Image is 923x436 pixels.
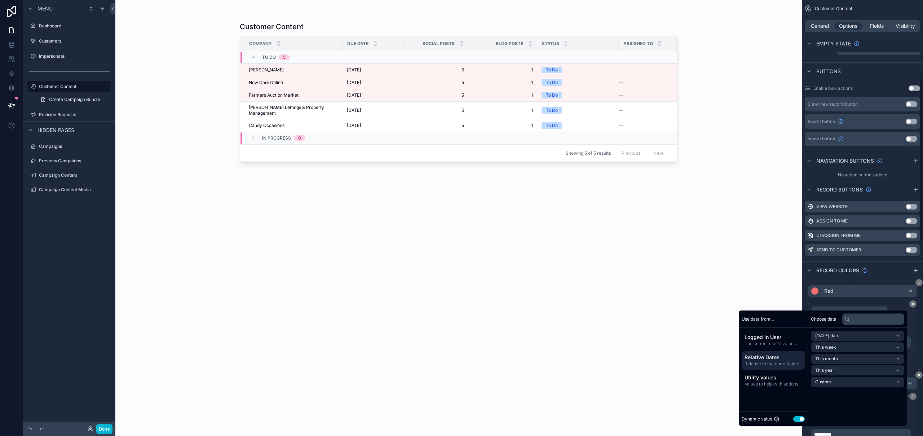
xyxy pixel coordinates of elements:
span: Import button [808,136,835,142]
a: Customers [27,35,111,47]
div: 5 [283,54,286,60]
a: Previous Campaigns [27,155,111,167]
span: In Progress [262,135,291,141]
span: Visibility [896,22,915,30]
a: Impersonate [27,50,111,62]
div: Show new record button [808,101,858,107]
span: Customer Content [815,6,852,12]
span: Logged in User [745,334,802,341]
label: Unassign From Me [816,233,861,238]
label: Impersonate [39,53,110,59]
label: Campaigns [39,144,110,149]
span: Dynamic value [742,416,772,422]
span: Status [542,41,559,47]
label: Customers [39,38,110,44]
span: Values to help with actions [745,381,802,387]
label: Campaign Content [39,172,110,178]
span: The current user's values [745,341,802,347]
span: Create Campaign Bundle [49,97,100,102]
label: Dashboard [39,23,110,29]
label: Send To Customer [816,247,861,253]
label: Campaign Content Media [39,187,110,193]
span: Buttons [816,68,841,75]
label: Assign To Me [816,218,848,224]
a: Dashboard [27,20,111,32]
span: Fields [870,22,884,30]
span: To Do [262,54,276,60]
span: Hidden pages [37,127,74,134]
span: Company [249,41,272,47]
span: Choose data [811,316,836,322]
span: Utility values [745,374,802,381]
span: Relative to the current date [745,361,802,367]
span: Use data from... [742,316,774,322]
span: Social Posts [423,41,455,47]
span: General [811,22,829,30]
a: Create Campaign Bundle [36,94,111,105]
span: Export button [808,119,835,124]
span: Record colors [816,267,859,274]
span: Relative Dates [745,354,802,361]
a: Campaign Content Media [27,184,111,195]
button: Done [96,424,112,434]
span: Record buttons [816,186,863,193]
label: Enable bulk actions [813,85,853,91]
span: Red [824,287,834,295]
label: Previous Campaigns [39,158,110,164]
label: Revision Requests [39,112,110,118]
span: Navigation buttons [816,157,874,164]
span: Showing 5 of 5 results [566,150,611,156]
a: Customer Content [27,81,111,92]
a: Revision Requests [27,109,111,120]
span: Menu [37,5,53,12]
button: Red [808,285,917,297]
div: scrollable content [739,328,808,393]
span: Assigned To [623,41,653,47]
span: Due Date [347,41,368,47]
span: Options [839,22,857,30]
a: Campaigns [27,141,111,152]
label: Customer Content [39,84,107,89]
a: Campaign Content [27,169,111,181]
label: View Website [816,204,848,210]
span: Blog Posts [496,41,524,47]
div: 0 [298,135,301,141]
span: Empty state [816,40,851,47]
div: No action buttons added [802,169,923,181]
